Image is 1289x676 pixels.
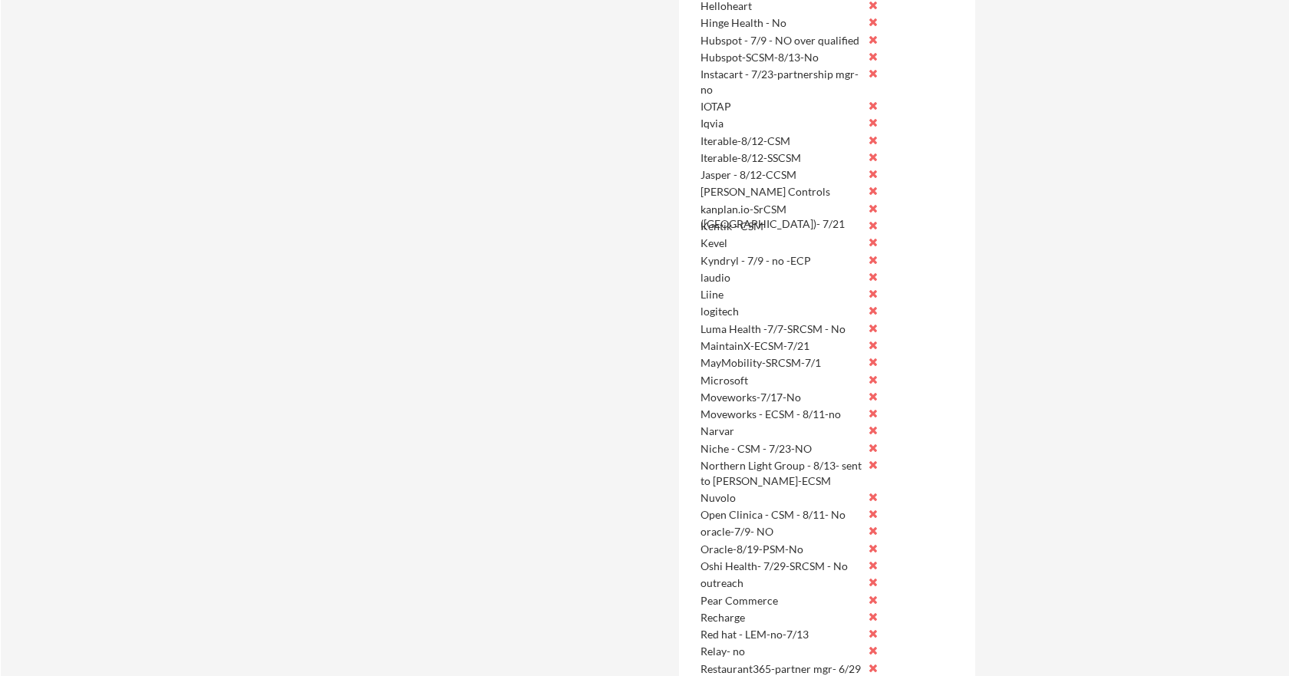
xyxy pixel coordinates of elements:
div: Luma Health -7/7-SRCSM - No [701,322,862,337]
div: Instacart - 7/23-partnership mgr- no [701,67,862,97]
div: Narvar [701,424,862,439]
div: Kentik - CSM [701,219,862,234]
div: oracle-7/9- NO [701,524,862,539]
div: Hubspot - 7/9 - NO over qualified [701,33,862,48]
div: Northern Light Group - 8/13- sent to [PERSON_NAME]-ECSM [701,458,862,488]
div: Moveworks - ECSM - 8/11-no [701,407,862,422]
div: Pear Commerce [701,593,862,608]
div: Red hat - LEM-no-7/13 [701,627,862,642]
div: Nuvolo [701,490,862,506]
div: Hinge Health - No [701,15,862,31]
div: laudio [701,270,862,285]
div: Kevel [701,236,862,251]
div: Kyndryl - 7/9 - no -ECP [701,253,862,269]
div: Iqvia [701,116,862,131]
div: Niche - CSM - 7/23-NO [701,441,862,457]
div: Moveworks-7/17-No [701,390,862,405]
div: Open Clinica - CSM - 8/11- No [701,507,862,523]
div: Iterable-8/12-CSM [701,134,862,149]
div: Oracle-8/19-PSM-No [701,542,862,557]
div: Recharge [701,610,862,625]
div: Hubspot-SCSM-8/13-No [701,50,862,65]
div: Iterable-8/12-SSCSM [701,150,862,166]
div: Jasper - 8/12-CCSM [701,167,862,183]
div: Microsoft [701,373,862,388]
div: MayMobility-SRCSM-7/1 [701,355,862,371]
div: Oshi Health- 7/29-SRCSM - No [701,559,862,574]
div: logitech [701,304,862,319]
div: [PERSON_NAME] Controls [701,184,862,200]
div: kanplan.io-SrCSM ([GEOGRAPHIC_DATA])- 7/21 [701,202,862,232]
div: Liine [701,287,862,302]
div: outreach [701,575,862,591]
div: Relay- no [701,644,862,659]
div: MaintainX-ECSM-7/21 [701,338,862,354]
div: IOTAP [701,99,862,114]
